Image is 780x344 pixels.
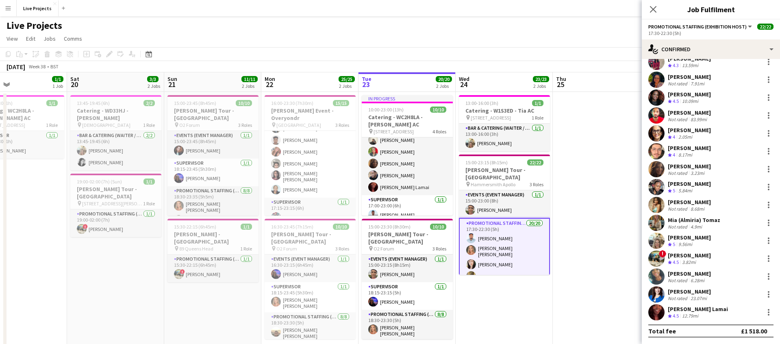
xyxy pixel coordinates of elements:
[265,95,356,216] app-job-card: 16:00-23:30 (7h30m)15/15[PERSON_NAME] Event - Overyondr [GEOGRAPHIC_DATA]3 Roles[PERSON_NAME][PER...
[362,282,453,310] app-card-role: Supervisor1/118:15-23:15 (5h)[PERSON_NAME]
[459,124,550,151] app-card-role: Bar & Catering (Waiter / waitress)1/113:00-16:00 (3h)[PERSON_NAME]
[673,152,675,158] span: 4
[648,30,773,36] div: 17:30-22:30 (5h)
[642,4,780,15] h3: Job Fulfilment
[668,234,711,241] div: [PERSON_NAME]
[143,100,155,106] span: 2/2
[458,80,469,89] span: 24
[70,174,161,237] div: 19:00-02:00 (7h) (Sun)1/1[PERSON_NAME] Tour - [GEOGRAPHIC_DATA] [STREET_ADDRESS][PERSON_NAME]1 Ro...
[276,122,321,128] span: [GEOGRAPHIC_DATA]
[432,246,446,252] span: 3 Roles
[40,33,59,44] a: Jobs
[362,231,453,245] h3: [PERSON_NAME] Tour - [GEOGRAPHIC_DATA]
[265,282,356,312] app-card-role: Supervisor1/118:15-23:45 (5h30m)[PERSON_NAME] [PERSON_NAME]
[532,115,543,121] span: 1 Role
[52,76,63,82] span: 1/1
[242,83,257,89] div: 2 Jobs
[533,76,549,82] span: 23/23
[668,163,711,170] div: [PERSON_NAME]
[668,206,689,212] div: Not rated
[471,181,515,187] span: Hammersmith Apollo
[3,33,21,44] a: View
[69,80,79,89] span: 20
[668,224,689,230] div: Not rated
[361,80,372,89] span: 23
[680,98,700,105] div: 10.09mi
[43,35,56,42] span: Jobs
[668,144,711,152] div: [PERSON_NAME]
[179,122,200,128] span: O2 Forum
[167,159,259,186] app-card-role: Supervisor1/118:15-23:45 (5h30m)[PERSON_NAME]
[459,95,550,151] div: 13:00-16:00 (3h)1/1Catering - W1S3ED - Tia AC [STREET_ADDRESS]1 RoleBar & Catering (Waiter / wait...
[240,246,252,252] span: 1 Role
[648,327,676,335] div: Total fee
[689,116,708,122] div: 83.99mi
[673,241,675,247] span: 5
[436,76,452,82] span: 20/20
[677,187,694,194] div: 5.84mi
[436,83,452,89] div: 2 Jobs
[179,246,213,252] span: 89 Queens Head
[27,63,47,70] span: Week 38
[148,83,160,89] div: 2 Jobs
[167,131,259,159] app-card-role: Events (Event Manager)1/115:00-23:45 (8h45m)[PERSON_NAME]
[64,35,82,42] span: Comms
[70,185,161,200] h3: [PERSON_NAME] Tour - [GEOGRAPHIC_DATA]
[368,224,411,230] span: 15:00-23:30 (8h30m)
[147,76,159,82] span: 3/3
[52,83,63,89] div: 1 Job
[167,231,259,245] h3: [PERSON_NAME] - [GEOGRAPHIC_DATA]
[465,100,498,106] span: 13:00-16:00 (3h)
[70,95,161,170] app-job-card: 13:45-19:45 (6h)2/2Catering - WD33HJ - [PERSON_NAME] [DEMOGRAPHIC_DATA]1 RoleBar & Catering (Wait...
[70,131,161,170] app-card-role: Bar & Catering (Waiter / waitress)2/213:45-19:45 (6h)[PERSON_NAME][PERSON_NAME]
[7,20,62,32] h1: Live Projects
[333,100,349,106] span: 15/15
[673,98,679,104] span: 4.5
[335,246,349,252] span: 3 Roles
[265,107,356,122] h3: [PERSON_NAME] Event - Overyondr
[668,288,711,295] div: [PERSON_NAME]
[265,255,356,282] app-card-role: Events (Event Manager)1/116:30-23:15 (6h45m)[PERSON_NAME]
[673,134,675,140] span: 4
[741,327,767,335] div: £1 518.00
[648,24,753,30] button: Promotional Staffing (Exhibition Host)
[23,33,39,44] a: Edit
[174,100,216,106] span: 15:00-23:45 (8h45m)
[668,180,711,187] div: [PERSON_NAME]
[263,80,275,89] span: 22
[265,219,356,339] app-job-card: 16:30-23:45 (7h15m)10/10[PERSON_NAME] Tour - [GEOGRAPHIC_DATA] O2 Forum3 RolesEvents (Event Manag...
[677,152,694,159] div: 8.17mi
[430,224,446,230] span: 10/10
[167,219,259,282] app-job-card: 15:30-22:15 (6h45m)1/1[PERSON_NAME] - [GEOGRAPHIC_DATA] 89 Queens Head1 RolePromotional Staffing ...
[680,62,700,69] div: 13.59mi
[70,107,161,122] h3: Catering - WD33HJ - [PERSON_NAME]
[668,270,711,277] div: [PERSON_NAME]
[271,224,313,230] span: 16:30-23:45 (7h15m)
[276,246,297,252] span: O2 Forum
[668,170,689,176] div: Not rated
[668,81,689,87] div: Not rated
[143,200,155,207] span: 1 Role
[362,75,372,83] span: Tue
[668,91,711,98] div: [PERSON_NAME]
[673,259,679,265] span: 4.5
[61,33,85,44] a: Comms
[238,122,252,128] span: 3 Roles
[668,126,711,134] div: [PERSON_NAME]
[82,122,130,128] span: [DEMOGRAPHIC_DATA]
[265,198,356,225] app-card-role: Supervisor1/117:15-23:15 (6h)[PERSON_NAME]
[7,63,25,71] div: [DATE]
[668,109,711,116] div: [PERSON_NAME]
[689,170,706,176] div: 3.23mi
[530,181,543,187] span: 3 Roles
[459,155,550,275] app-job-card: 15:00-23:15 (8h15m)22/22[PERSON_NAME] Tour - [GEOGRAPHIC_DATA] Hammersmith Apollo3 RolesEvents (E...
[362,219,453,339] app-job-card: 15:00-23:30 (8h30m)10/10[PERSON_NAME] Tour - [GEOGRAPHIC_DATA] O2 Forum3 RolesEvents (Event Manag...
[362,113,453,128] h3: Catering - WC2H8LA - [PERSON_NAME] AC
[335,122,349,128] span: 3 Roles
[430,107,446,113] span: 10/10
[668,73,711,81] div: [PERSON_NAME]
[362,95,453,216] div: In progress10:00-23:00 (13h)10/10Catering - WC2H8LA - [PERSON_NAME] AC [STREET_ADDRESS]4 RolesSup...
